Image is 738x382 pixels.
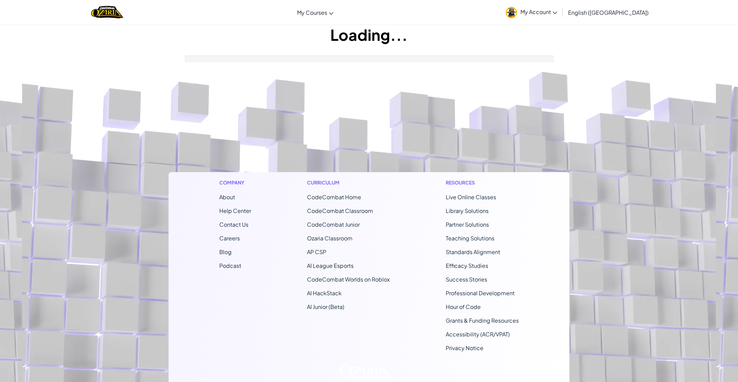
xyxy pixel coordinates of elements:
a: My Account [502,1,561,23]
a: Help Center [219,207,251,214]
h1: Curriculum [307,179,390,186]
a: Grants & Funding Resources [446,317,519,324]
a: My Courses [294,3,337,22]
a: About [219,193,235,201]
a: AI HackStack [307,289,342,297]
a: Privacy Notice [446,344,483,351]
a: Ozaria by CodeCombat logo [91,5,123,19]
a: Live Online Classes [446,193,496,201]
h1: Company [219,179,251,186]
a: Accessibility (ACR/VPAT) [446,331,510,338]
img: Ozaria logo [340,365,391,378]
a: AP CSP [307,248,326,255]
a: Efficacy Studies [446,262,488,269]
a: Careers [219,235,240,242]
a: AI League Esports [307,262,354,269]
a: AI Junior (Beta) [307,303,344,310]
img: Home [91,5,123,19]
a: Library Solutions [446,207,489,214]
a: Teaching Solutions [446,235,494,242]
a: CodeCombat Junior [307,221,360,228]
a: Blog [219,248,232,255]
span: Contact Us [219,221,248,228]
a: English ([GEOGRAPHIC_DATA]) [565,3,652,22]
a: CodeCombat Worlds on Roblox [307,276,390,283]
a: Standards Alignment [446,248,500,255]
h1: Resources [446,179,519,186]
span: English ([GEOGRAPHIC_DATA]) [568,9,649,16]
a: Professional Development [446,289,515,297]
a: Ozaria Classroom [307,235,353,242]
span: My Courses [297,9,327,16]
img: avatar [506,7,517,18]
span: My Account [520,8,557,15]
span: CodeCombat Home [307,193,361,201]
a: Hour of Code [446,303,481,310]
a: CodeCombat Classroom [307,207,373,214]
a: Success Stories [446,276,487,283]
a: Partner Solutions [446,221,489,228]
a: Podcast [219,262,241,269]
